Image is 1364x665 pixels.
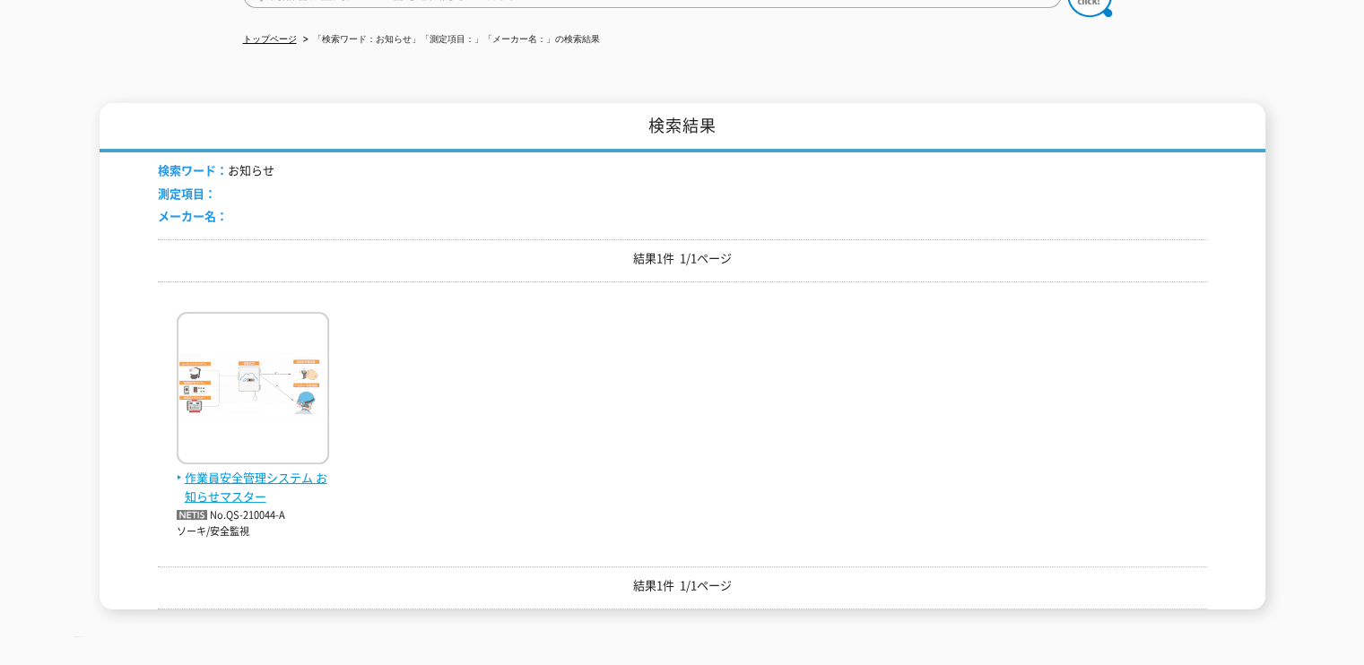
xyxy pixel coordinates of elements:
[177,469,329,506] span: 作業員安全管理システム お知らせマスター
[158,249,1207,268] p: 結果1件 1/1ページ
[177,506,329,525] p: No.QS-210044-A
[177,524,329,540] p: ソーキ/安全監視
[158,576,1207,595] p: 結果1件 1/1ページ
[158,161,228,178] span: 検索ワード：
[158,161,274,180] li: お知らせ
[158,185,216,202] span: 測定項目：
[100,103,1265,152] h1: 検索結果
[177,450,329,505] a: 作業員安全管理システム お知らせマスター
[300,30,600,49] li: 「検索ワード：お知らせ」「測定項目：」「メーカー名：」の検索結果
[158,207,228,224] span: メーカー名：
[177,312,329,469] img: お知らせマスター
[243,34,297,44] a: トップページ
